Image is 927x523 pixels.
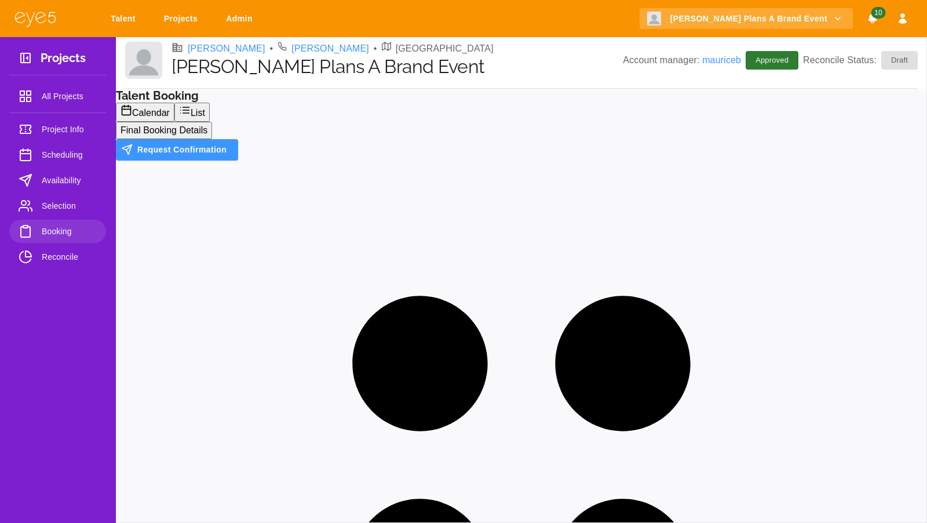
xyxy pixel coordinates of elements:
li: • [270,42,273,56]
button: Calendar [116,103,174,122]
a: All Projects [9,85,106,108]
p: Reconcile Status: [803,51,918,70]
span: Project Info [42,122,97,136]
span: All Projects [42,89,97,103]
p: [GEOGRAPHIC_DATA] [396,42,494,56]
a: Project Info [9,118,106,141]
button: Request Confirmation [116,139,238,161]
img: eye5 [14,10,57,27]
a: Booking [9,220,106,243]
img: Client logo [647,12,661,26]
span: 10 [871,7,885,19]
button: Notifications [862,8,883,30]
p: Account manager: [623,53,741,67]
button: List [174,103,210,122]
a: [PERSON_NAME] [291,42,369,56]
span: Scheduling [42,148,97,162]
span: Selection [42,199,97,213]
a: Scheduling [9,143,106,166]
span: Approved [749,55,795,66]
a: Projects [156,8,209,30]
span: Booking [42,224,97,238]
a: Availability [9,169,106,192]
span: Reconcile [42,250,97,264]
a: mauriceb [702,55,741,65]
h3: Talent Booking [116,89,927,103]
li: • [374,42,377,56]
a: Selection [9,194,106,217]
button: Final Booking Details [116,122,212,139]
a: Reconcile [9,245,106,268]
h3: Projects [41,51,86,69]
span: Draft [884,55,915,66]
img: Client logo [125,42,162,79]
span: Availability [42,173,97,187]
a: Admin [218,8,264,30]
a: [PERSON_NAME] [188,42,265,56]
button: [PERSON_NAME] Plans A Brand Event [640,8,853,30]
a: Talent [103,8,147,30]
h1: [PERSON_NAME] Plans A Brand Event [171,56,623,78]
